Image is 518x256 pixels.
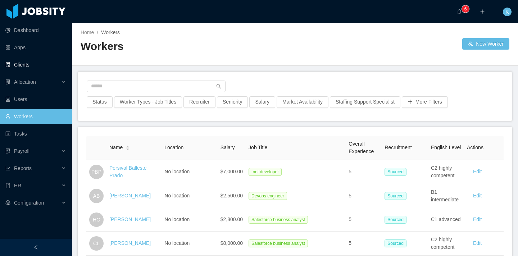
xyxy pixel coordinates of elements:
[126,145,130,147] i: icon: caret-up
[431,145,461,150] span: English Level
[402,96,448,108] button: icon: plusMore Filters
[5,109,66,124] a: icon: userWorkers
[249,96,275,108] button: Salary
[428,184,464,208] td: B1 intermediate
[109,193,151,198] a: [PERSON_NAME]
[14,200,44,206] span: Configuration
[385,192,406,200] span: Sourced
[467,145,483,150] span: Actions
[385,239,406,247] span: Sourced
[473,240,482,246] a: Edit
[221,169,243,174] span: $7,000.00
[81,39,295,54] h2: Workers
[183,96,215,108] button: Recruiter
[14,183,21,188] span: HR
[97,29,98,35] span: /
[14,79,36,85] span: Allocation
[428,232,464,256] td: C2 highly competent
[5,183,10,188] i: icon: book
[93,236,100,251] span: CL
[221,240,243,246] span: $8,000.00
[216,84,221,89] i: icon: search
[349,141,374,154] span: Overall Experience
[81,29,94,35] a: Home
[385,168,406,176] span: Sourced
[385,240,409,246] a: Sourced
[462,5,469,13] sup: 6
[385,216,406,224] span: Sourced
[164,145,183,150] span: Location
[109,165,147,178] a: Persival Ballesté Prado
[114,96,182,108] button: Worker Types - Job Titles
[428,208,464,232] td: C1 advanced
[162,232,218,256] td: No location
[109,240,151,246] a: [PERSON_NAME]
[346,184,382,208] td: 5
[457,9,462,14] i: icon: bell
[330,96,400,108] button: Staffing Support Specialist
[249,239,308,247] span: Salesforce business analyst
[5,127,66,141] a: icon: profileTasks
[249,168,282,176] span: .net developer
[385,193,409,198] a: Sourced
[277,96,328,108] button: Market Availability
[428,160,464,184] td: C2 highly competent
[5,92,66,106] a: icon: robotUsers
[5,200,10,205] i: icon: setting
[505,8,509,16] span: K
[346,208,382,232] td: 5
[5,148,10,154] i: icon: file-protect
[221,193,243,198] span: $2,500.00
[162,184,218,208] td: No location
[221,145,235,150] span: Salary
[87,96,113,108] button: Status
[5,40,66,55] a: icon: appstoreApps
[5,23,66,37] a: icon: pie-chartDashboard
[162,160,218,184] td: No location
[464,5,467,13] p: 6
[109,216,151,222] a: [PERSON_NAME]
[162,208,218,232] td: No location
[5,58,66,72] a: icon: auditClients
[249,192,287,200] span: Devops engineer
[221,216,243,222] span: $2,800.00
[473,169,482,174] a: Edit
[91,165,101,179] span: PBP
[346,160,382,184] td: 5
[126,147,130,150] i: icon: caret-down
[385,169,409,174] a: Sourced
[14,165,32,171] span: Reports
[473,216,482,222] a: Edit
[217,96,248,108] button: Seniority
[93,212,100,227] span: HC
[126,145,130,150] div: Sort
[385,216,409,222] a: Sourced
[249,216,308,224] span: Salesforce business analyst
[462,38,509,50] button: icon: usergroup-addNew Worker
[101,29,120,35] span: Workers
[249,145,267,150] span: Job Title
[5,79,10,84] i: icon: solution
[473,193,482,198] a: Edit
[14,148,29,154] span: Payroll
[480,9,485,14] i: icon: plus
[109,144,123,151] span: Name
[346,232,382,256] td: 5
[5,166,10,171] i: icon: line-chart
[385,145,412,150] span: Recruitment
[93,189,100,203] span: AB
